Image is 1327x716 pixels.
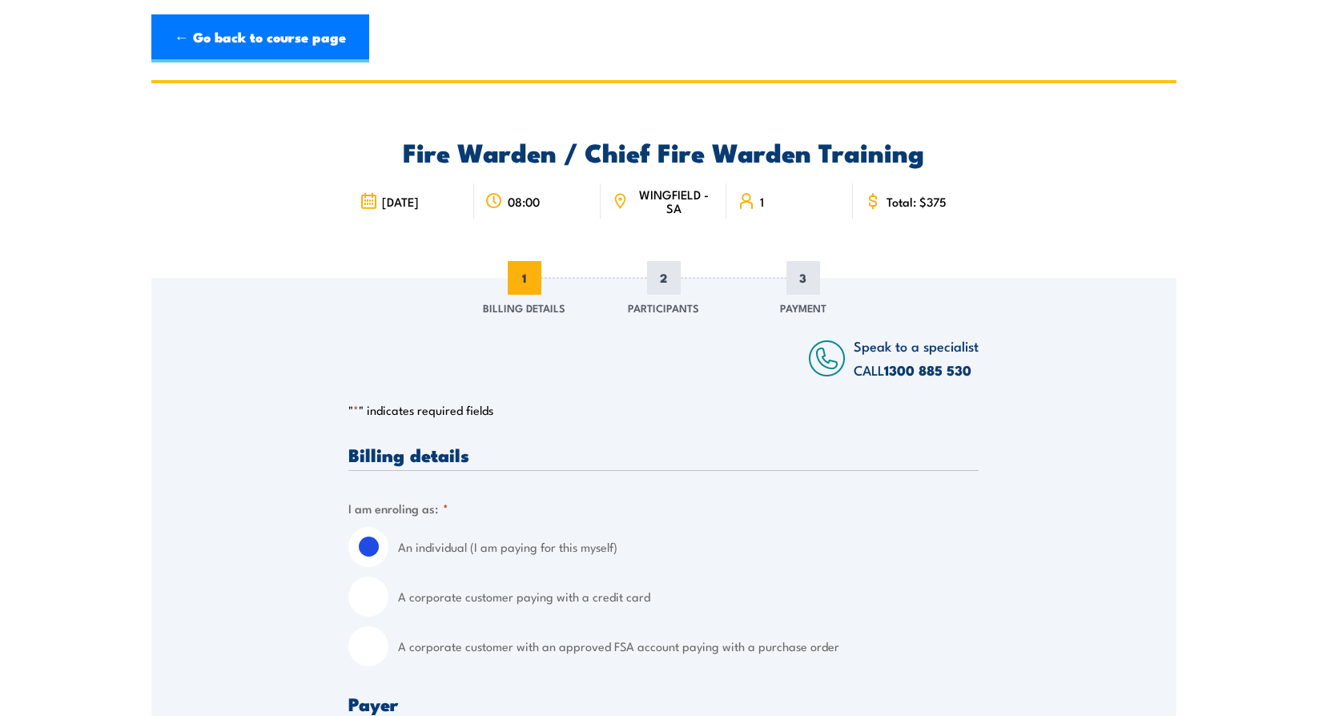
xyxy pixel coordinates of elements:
h3: Payer [348,694,979,713]
span: 3 [786,261,820,295]
h3: Billing details [348,445,979,464]
span: 08:00 [508,195,540,208]
legend: I am enroling as: [348,499,448,517]
span: [DATE] [382,195,419,208]
span: WINGFIELD - SA [633,187,715,215]
span: 1 [508,261,541,295]
span: Payment [780,300,826,316]
a: 1300 885 530 [884,360,971,380]
span: Speak to a specialist CALL [854,336,979,380]
label: A corporate customer paying with a credit card [398,577,979,617]
label: An individual (I am paying for this myself) [398,527,979,567]
span: Billing Details [483,300,565,316]
span: Total: $375 [887,195,947,208]
h2: Fire Warden / Chief Fire Warden Training [348,140,979,163]
label: A corporate customer with an approved FSA account paying with a purchase order [398,626,979,666]
p: " " indicates required fields [348,402,979,418]
a: ← Go back to course page [151,14,369,62]
span: Participants [628,300,699,316]
span: 2 [647,261,681,295]
span: 1 [760,195,764,208]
